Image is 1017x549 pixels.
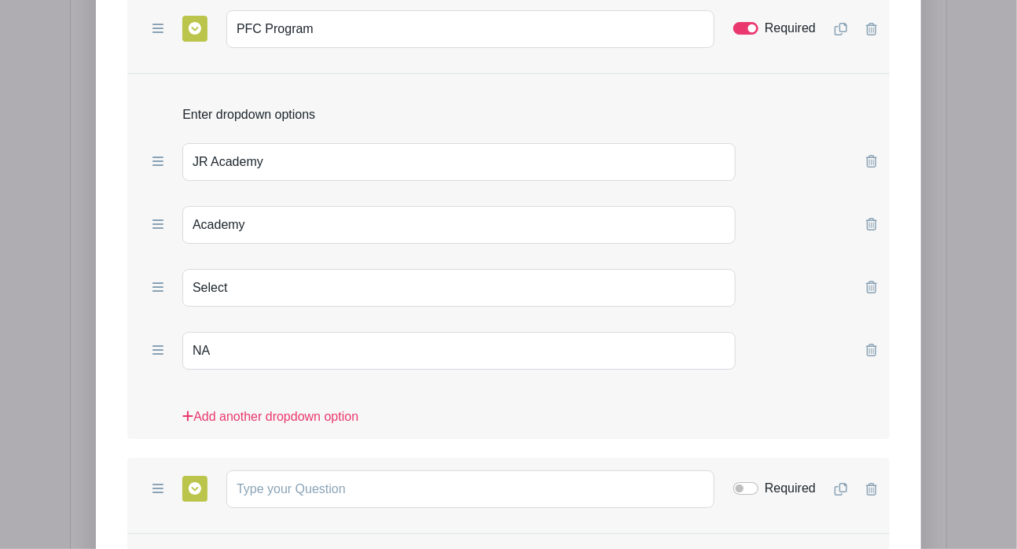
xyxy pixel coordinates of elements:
div: Enter dropdown options [127,87,890,131]
input: Type your Question [226,10,714,48]
input: Answer [182,269,736,307]
input: Type your Question [226,470,714,508]
input: Answer [182,332,736,370]
a: Add another dropdown option [182,407,358,439]
label: Required [765,479,816,498]
input: Answer [182,143,736,181]
label: Required [765,19,816,38]
input: Answer [182,206,736,244]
